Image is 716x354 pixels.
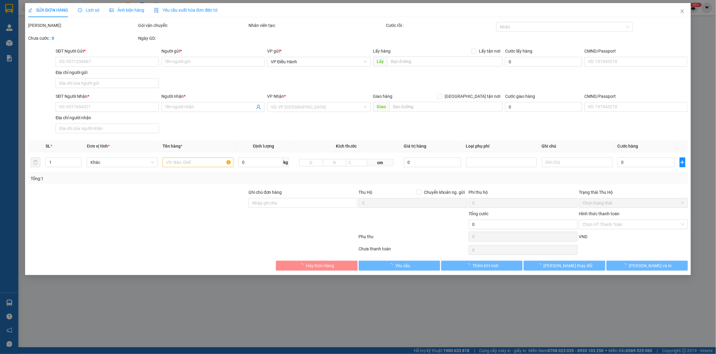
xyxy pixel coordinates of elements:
span: Lấy tận nơi [476,48,503,54]
button: Yêu cầu [359,261,440,271]
span: Yêu cầu [395,262,410,269]
span: loading [537,263,544,267]
div: Tổng: 1 [31,175,276,182]
div: Gói vận chuyển: [138,22,247,29]
div: Cước rồi : [386,22,495,29]
input: Địa chỉ của người nhận [56,124,159,133]
div: Chưa thanh toán [358,245,468,256]
span: loading [466,263,472,267]
span: picture [109,8,114,12]
input: Cước giao hàng [505,102,582,112]
input: Dọc đường [389,102,503,112]
div: VP gửi [267,48,370,54]
div: Người gửi [161,48,265,54]
button: [PERSON_NAME] thay đổi [524,261,605,271]
span: SL [46,144,50,149]
th: Loại phụ phí [464,140,539,152]
span: Tên hàng [163,144,182,149]
span: VP Nhận [267,94,284,99]
span: Chọn trạng thái [582,198,684,208]
button: Close [674,3,691,20]
img: icon [154,8,159,13]
button: delete [31,157,40,167]
span: clock-circle [78,8,82,12]
div: Nhân viên tạo: [248,22,385,29]
input: C [346,159,367,166]
span: Kích thước [336,144,357,149]
button: Thêm ĐH mới [441,261,523,271]
div: Người nhận [161,93,265,100]
button: plus [680,157,685,167]
div: Trạng thái Thu Hộ [579,189,688,196]
button: [PERSON_NAME] và In [607,261,688,271]
div: Địa chỉ người gửi [56,69,159,76]
span: Yêu cầu xuất hóa đơn điện tử [154,8,218,13]
div: Phí thu hộ [469,189,578,198]
span: kg [283,157,289,167]
span: Ảnh kiện hàng [109,8,144,13]
span: Lịch sử [78,8,100,13]
button: Hủy Đơn Hàng [276,261,357,271]
span: Cước hàng [618,144,638,149]
input: D [299,159,323,166]
div: CMND/Passport [585,48,688,54]
span: [PERSON_NAME] thay đổi [544,262,593,269]
span: Chuyển khoản ng. gửi [421,189,468,196]
span: Đơn vị tính [87,144,110,149]
span: SỬA ĐƠN HÀNG [28,8,68,13]
span: loading [622,263,629,267]
div: SĐT Người Gửi [56,48,159,54]
th: Ghi chú [539,140,615,152]
span: [GEOGRAPHIC_DATA] tận nơi [442,93,503,100]
span: Giá trị hàng [404,144,427,149]
span: Giao hàng [373,94,393,99]
div: Phụ thu [358,233,468,244]
span: user-add [256,105,261,109]
span: loading [299,263,306,267]
input: VD: Bàn, Ghế [163,157,233,167]
span: Lấy [373,57,387,66]
input: Ghi Chú [542,157,613,167]
span: Tổng cước [469,211,489,216]
span: Khác [90,158,154,167]
label: Cước giao hàng [505,94,535,99]
label: Ghi chú đơn hàng [248,190,282,195]
div: [PERSON_NAME]: [28,22,137,29]
span: loading [388,263,395,267]
span: Thu Hộ [358,190,372,195]
span: edit [28,8,32,12]
div: Chưa cước : [28,35,137,42]
input: Địa chỉ của người gửi [56,78,159,88]
span: [PERSON_NAME] và In [629,262,672,269]
span: plus [680,160,685,165]
input: Cước lấy hàng [505,57,582,67]
div: Địa chỉ người nhận [56,114,159,121]
span: Thêm ĐH mới [472,262,498,269]
span: cm [367,159,393,166]
div: Ngày GD: [138,35,247,42]
span: close [680,9,685,14]
div: CMND/Passport [585,93,688,100]
span: VP Điều Hành [271,57,367,66]
span: Định lượng [253,144,274,149]
input: R [323,159,347,166]
span: VND [579,234,587,239]
span: Hủy Đơn Hàng [306,262,334,269]
label: Hình thức thanh toán [579,211,619,216]
input: Ghi chú đơn hàng [248,198,357,208]
label: Cước lấy hàng [505,49,532,53]
input: Dọc đường [387,57,503,66]
b: 0 [52,36,54,41]
span: Lấy hàng [373,49,391,53]
span: Giao [373,102,389,112]
div: SĐT Người Nhận [56,93,159,100]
